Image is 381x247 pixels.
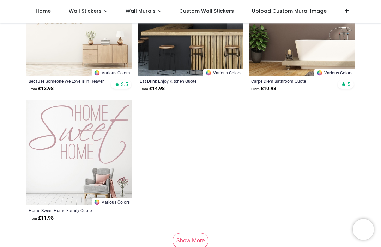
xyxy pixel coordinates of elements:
a: Home Sweet Home Family Quote [29,208,110,213]
img: Color Wheel [94,199,100,205]
img: Home Sweet Home Family Quote Wall Sticker - Mod8 [26,100,132,205]
span: From [29,87,37,91]
strong: £ 14.98 [140,85,165,92]
span: From [140,87,148,91]
a: Carpe Diem Bathroom Quote [251,78,332,84]
span: 3.5 [121,81,128,87]
span: From [29,216,37,220]
strong: £ 11.98 [29,215,54,222]
span: Home [36,7,51,14]
span: From [251,87,260,91]
img: Color Wheel [205,70,212,76]
span: Custom Wall Stickers [179,7,234,14]
iframe: Brevo live chat [353,219,374,240]
a: Because Someone We Love Is In Heaven Quote [29,78,110,84]
a: Various Colors [314,69,355,76]
img: Color Wheel [316,70,323,76]
a: Various Colors [92,69,132,76]
a: Various Colors [92,198,132,205]
span: Upload Custom Mural Image [252,7,327,14]
strong: £ 10.98 [251,85,276,92]
img: Color Wheel [94,70,100,76]
a: Various Colors [203,69,243,76]
span: Wall Murals [126,7,156,14]
span: 5 [347,81,350,87]
span: Wall Stickers [69,7,102,14]
strong: £ 12.98 [29,85,54,92]
a: Eat Drink Enjoy Kitchen Quote [140,78,221,84]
